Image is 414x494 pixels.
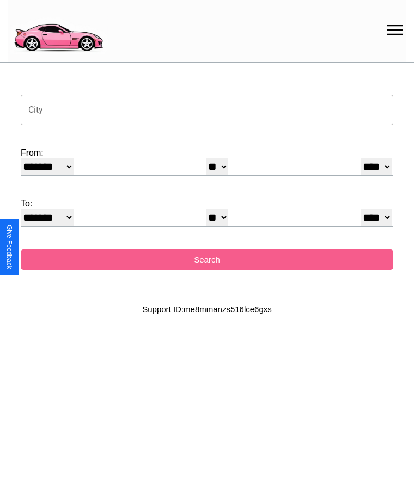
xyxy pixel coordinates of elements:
label: From: [21,148,393,158]
button: Search [21,249,393,270]
p: Support ID: me8mmanzs516lce6gxs [142,302,272,316]
label: To: [21,199,393,209]
div: Give Feedback [5,225,13,269]
img: logo [8,5,108,54]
